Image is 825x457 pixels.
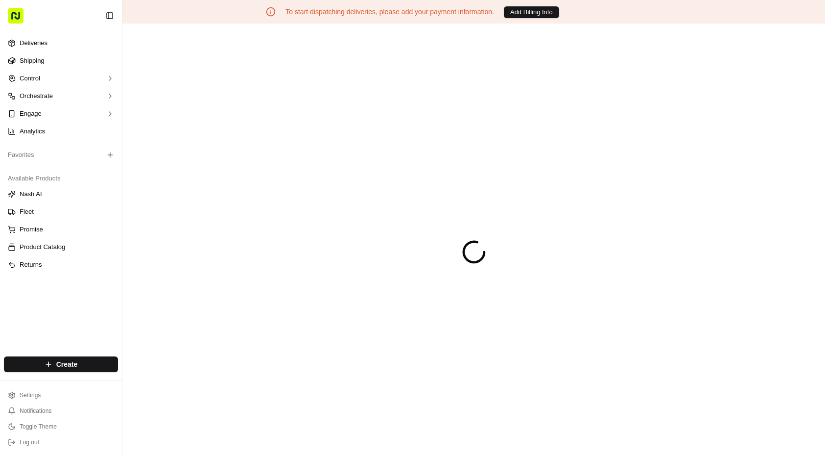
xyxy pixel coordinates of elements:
button: Settings [4,388,118,402]
a: Returns [8,260,114,269]
button: Returns [4,257,118,273]
button: Control [4,71,118,86]
span: Create [56,359,78,369]
a: Analytics [4,124,118,139]
span: Orchestrate [20,92,53,101]
span: Deliveries [20,39,47,48]
span: Analytics [20,127,45,136]
p: To start dispatching deliveries, please add your payment information. [285,7,494,17]
button: Add Billing Info [504,6,559,18]
a: Shipping [4,53,118,69]
span: Nash AI [20,190,42,199]
span: Shipping [20,56,45,65]
a: Nash AI [8,190,114,199]
span: Returns [20,260,42,269]
a: Promise [8,225,114,234]
button: Fleet [4,204,118,220]
button: Create [4,356,118,372]
span: Toggle Theme [20,423,57,431]
span: Settings [20,391,41,399]
div: Favorites [4,147,118,163]
button: Orchestrate [4,88,118,104]
span: Control [20,74,40,83]
button: Engage [4,106,118,122]
span: Fleet [20,207,34,216]
span: Engage [20,109,42,118]
button: Notifications [4,404,118,418]
span: Notifications [20,407,51,415]
div: Available Products [4,171,118,186]
a: Deliveries [4,35,118,51]
a: Product Catalog [8,243,114,252]
button: Product Catalog [4,239,118,255]
button: Nash AI [4,186,118,202]
a: Fleet [8,207,114,216]
span: Product Catalog [20,243,65,252]
button: Toggle Theme [4,420,118,433]
span: Log out [20,438,39,446]
button: Log out [4,435,118,449]
span: Promise [20,225,43,234]
button: Promise [4,222,118,237]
